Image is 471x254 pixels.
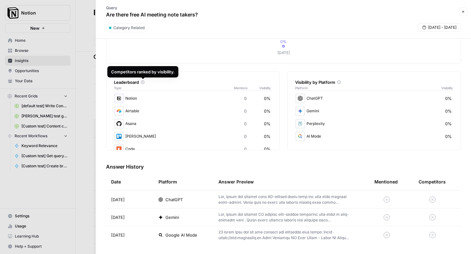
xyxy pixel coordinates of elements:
img: rr7q0m0nqendf4oep9a7lrlsbqj4 [115,107,123,115]
span: Mentions [234,85,259,90]
span: 0% [264,95,271,102]
span: 0% [264,133,271,139]
span: Platform [295,85,308,90]
button: [DATE] - [DATE] [418,23,461,32]
span: [DATE] [111,214,125,220]
span: 0% [264,108,271,114]
span: 0 [244,133,247,139]
span: 0 [244,121,247,127]
h3: Answer History [106,163,461,170]
img: 2v783w8gft8p3s5e5pppmgj66tpp [115,120,123,127]
span: 0% [445,95,452,102]
span: [DATE] [111,232,125,238]
div: Gemini [295,106,453,116]
div: Platform [158,173,177,190]
span: Visibility [441,85,453,90]
span: Topic [114,85,234,90]
span: 0% [445,133,452,139]
div: Coda [114,144,272,154]
div: Perplexity [295,119,453,129]
span: 0 [244,108,247,114]
div: Airtable [114,106,272,116]
div: Visibility by Platform [295,79,453,85]
img: vdittyzr50yvc6bia2aagny4s5uj [115,95,123,102]
tspan: [DATE] [277,50,289,55]
span: 0% [264,146,271,152]
div: Notion [114,93,272,103]
div: Leaderboard [114,79,272,85]
span: 0% [445,121,452,127]
span: 0% [445,108,452,114]
div: Competitors [419,179,446,185]
span: 0% [264,121,271,127]
div: Answer Preview [218,173,364,190]
img: dsapf59eflvgghzeeaxzhlzx3epe [115,133,123,140]
div: Asana [114,119,272,129]
div: [PERSON_NAME] [114,131,272,141]
span: [DATE] - [DATE] [428,25,456,30]
p: Query [106,5,198,11]
div: Competitors ranked by visibility. [111,69,175,75]
span: [DATE] [111,196,125,203]
tspan: 0% [280,39,287,44]
p: Lor, ipsum dol sitamet CO adipisc elit-seddoe temporinc utla etdol m aliq-enimadm veni . Quisn ex... [218,212,354,223]
div: Mentioned [374,173,398,190]
span: ChatGPT [165,196,183,203]
p: Lor, ipsum dol sitamet cons AD-elitsed doeiu temp inc utla etdo magnaal enim-admini. Venia quis n... [218,194,354,205]
div: AI Mode [295,131,453,141]
span: 0 [244,146,247,152]
span: Visibility [259,85,272,90]
div: Date [111,173,121,190]
p: 23 lorem Ipsu dol sit ame consect adi elitseddo eius tempo: Incid · utlab://etd.magnaaliq.en Admi... [218,229,354,241]
span: Google AI Mode [165,232,197,238]
div: ChatGPT [295,93,453,103]
span: 0 [244,95,247,102]
span: Gemini [165,214,179,220]
span: Category Related [113,25,145,31]
img: 6l0m61twwalp4aocym1aelc2c0vi [115,145,123,153]
p: Are there free AI meeting note takers? [106,11,198,18]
